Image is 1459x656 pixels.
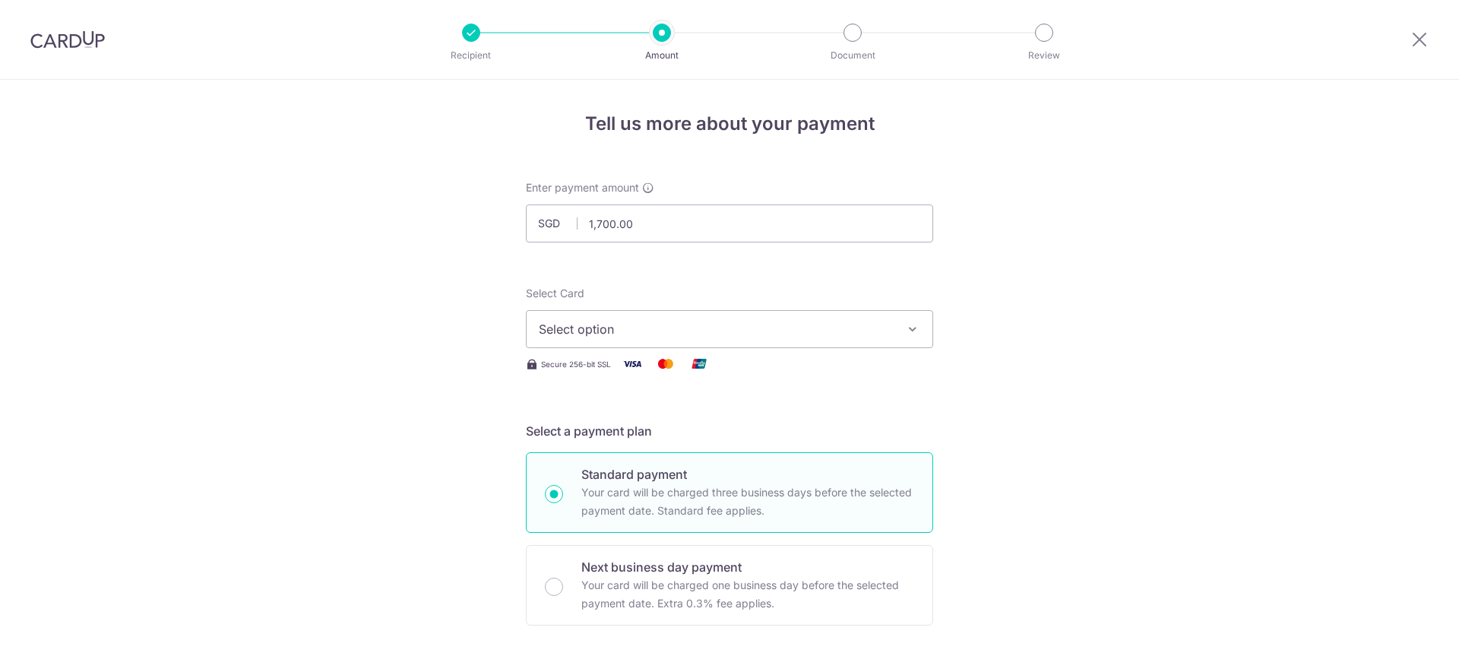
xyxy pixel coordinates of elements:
p: Document [796,48,909,63]
span: SGD [538,216,578,231]
h4: Tell us more about your payment [526,110,933,138]
h5: Select a payment plan [526,422,933,440]
button: Select option [526,310,933,348]
img: CardUp [30,30,105,49]
p: Your card will be charged one business day before the selected payment date. Extra 0.3% fee applies. [581,576,914,613]
span: Select option [539,320,893,338]
iframe: Opens a widget where you can find more information [1362,610,1444,648]
p: Standard payment [581,465,914,483]
p: Next business day payment [581,558,914,576]
p: Your card will be charged three business days before the selected payment date. Standard fee appl... [581,483,914,520]
p: Amount [606,48,718,63]
img: Visa [617,354,647,373]
input: 0.00 [526,204,933,242]
span: Enter payment amount [526,180,639,195]
span: translation missing: en.payables.payment_networks.credit_card.summary.labels.select_card [526,287,584,299]
p: Review [988,48,1100,63]
img: Mastercard [650,354,681,373]
img: Union Pay [684,354,714,373]
p: Recipient [415,48,527,63]
span: Secure 256-bit SSL [541,358,611,370]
